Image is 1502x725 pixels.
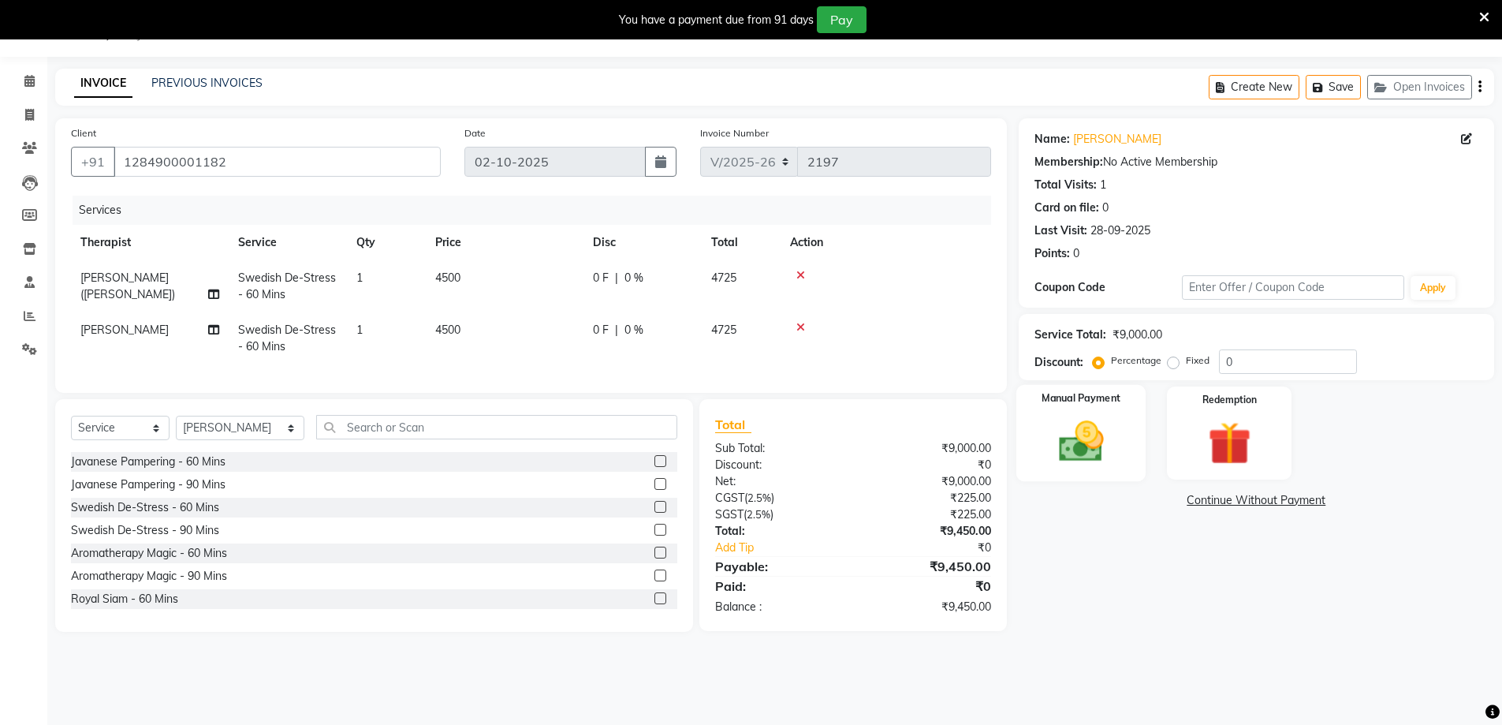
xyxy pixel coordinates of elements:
[71,545,227,562] div: Aromatherapy Magic - 60 Mins
[703,540,878,556] a: Add Tip
[1182,275,1404,300] input: Enter Offer / Coupon Code
[435,323,460,337] span: 4500
[1073,245,1079,262] div: 0
[71,147,115,177] button: +91
[817,6,867,33] button: Pay
[229,225,347,260] th: Service
[71,568,227,585] div: Aromatherapy Magic - 90 Mins
[1100,177,1106,193] div: 1
[624,270,643,286] span: 0 %
[1034,154,1103,170] div: Membership:
[878,540,1003,556] div: ₹0
[316,415,678,439] input: Search or Scan
[435,271,460,285] span: 4500
[703,506,853,523] div: ( )
[703,490,853,506] div: ( )
[1034,200,1099,216] div: Card on file:
[615,322,618,338] span: |
[71,591,178,607] div: Royal Siam - 60 Mins
[1186,353,1209,368] label: Fixed
[71,499,219,516] div: Swedish De-Stress - 60 Mins
[1034,354,1083,371] div: Discount:
[1367,75,1472,99] button: Open Invoices
[853,440,1003,457] div: ₹9,000.00
[73,196,1003,225] div: Services
[356,271,363,285] span: 1
[74,69,132,98] a: INVOICE
[80,323,169,337] span: [PERSON_NAME]
[853,577,1003,596] div: ₹0
[711,323,736,337] span: 4725
[1034,245,1070,262] div: Points:
[703,473,853,490] div: Net:
[593,322,609,338] span: 0 F
[702,225,781,260] th: Total
[71,126,96,140] label: Client
[1042,391,1120,406] label: Manual Payment
[853,523,1003,540] div: ₹9,450.00
[71,522,219,539] div: Swedish De-Stress - 90 Mins
[114,147,441,177] input: Search by Name/Mobile/Email/Code
[1034,131,1070,148] div: Name:
[853,473,1003,490] div: ₹9,000.00
[1073,131,1161,148] a: [PERSON_NAME]
[781,225,991,260] th: Action
[1034,154,1478,170] div: No Active Membership
[711,271,736,285] span: 4725
[703,557,853,576] div: Payable:
[703,523,853,540] div: Total:
[1090,222,1150,239] div: 28-09-2025
[1111,353,1161,368] label: Percentage
[80,271,175,301] span: [PERSON_NAME] ([PERSON_NAME])
[238,323,336,353] span: Swedish De-Stress - 60 Mins
[1195,417,1265,470] img: _gift.svg
[715,491,744,505] span: CGST
[853,599,1003,615] div: ₹9,450.00
[1102,200,1109,216] div: 0
[619,12,814,28] div: You have a payment due from 91 days
[703,440,853,457] div: Sub Total:
[703,599,853,615] div: Balance :
[703,457,853,473] div: Discount:
[1034,279,1183,296] div: Coupon Code
[747,491,771,504] span: 2.5%
[464,126,486,140] label: Date
[1202,393,1257,407] label: Redemption
[238,271,336,301] span: Swedish De-Stress - 60 Mins
[356,323,363,337] span: 1
[1034,327,1106,343] div: Service Total:
[747,508,770,521] span: 2.5%
[624,322,643,338] span: 0 %
[703,577,853,596] div: Paid:
[151,76,263,90] a: PREVIOUS INVOICES
[615,270,618,286] span: |
[1022,492,1491,509] a: Continue Without Payment
[1113,327,1162,343] div: ₹9,000.00
[426,225,583,260] th: Price
[1034,177,1097,193] div: Total Visits:
[1034,222,1087,239] div: Last Visit:
[1411,276,1455,300] button: Apply
[583,225,702,260] th: Disc
[853,557,1003,576] div: ₹9,450.00
[715,417,751,433] span: Total
[853,506,1003,523] div: ₹225.00
[853,490,1003,506] div: ₹225.00
[1306,75,1361,99] button: Save
[853,457,1003,473] div: ₹0
[71,454,225,470] div: Javanese Pampering - 60 Mins
[347,225,426,260] th: Qty
[71,476,225,493] div: Javanese Pampering - 90 Mins
[1045,416,1117,467] img: _cash.svg
[715,507,744,521] span: SGST
[593,270,609,286] span: 0 F
[1209,75,1299,99] button: Create New
[71,225,229,260] th: Therapist
[700,126,769,140] label: Invoice Number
